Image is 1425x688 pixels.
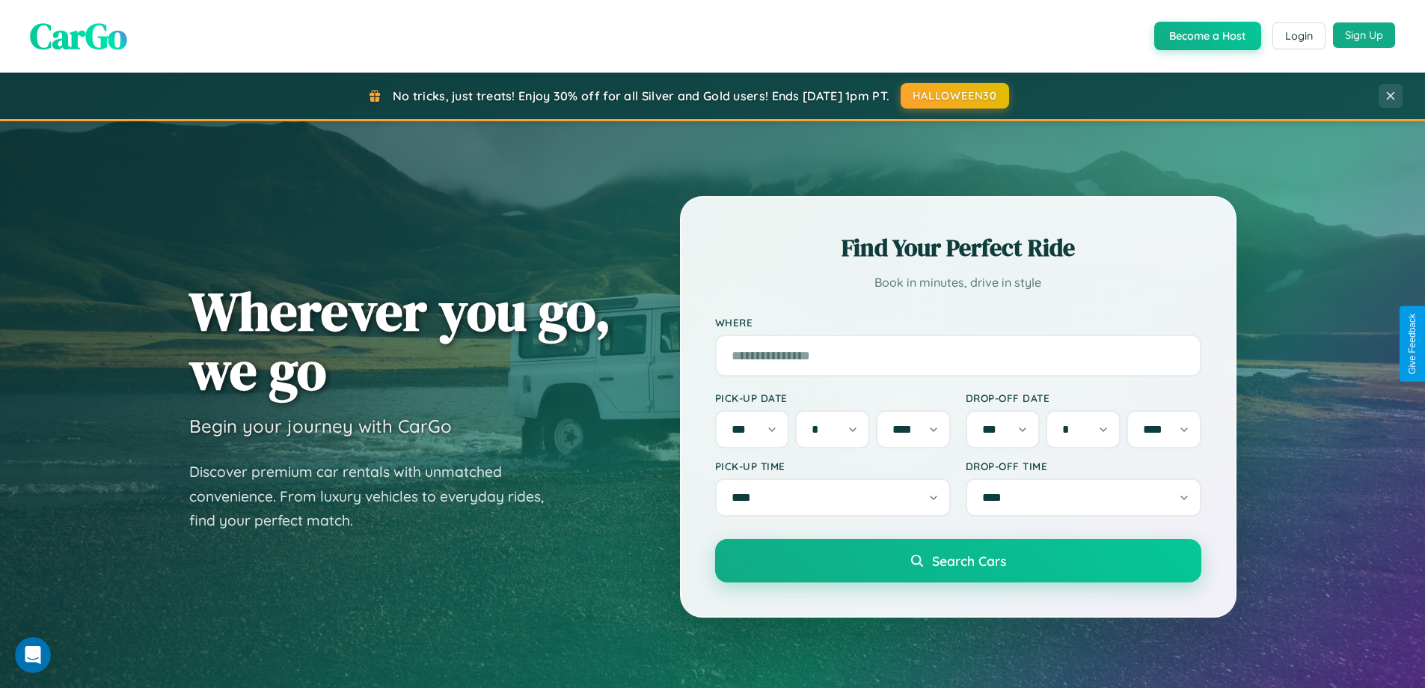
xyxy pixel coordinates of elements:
button: Search Cars [715,539,1201,582]
h1: Wherever you go, we go [189,281,611,400]
button: Sign Up [1333,22,1395,48]
span: No tricks, just treats! Enjoy 30% off for all Silver and Gold users! Ends [DATE] 1pm PT. [393,88,889,103]
button: Become a Host [1154,22,1261,50]
h2: Find Your Perfect Ride [715,231,1201,264]
p: Discover premium car rentals with unmatched convenience. From luxury vehicles to everyday rides, ... [189,460,563,533]
label: Drop-off Date [966,392,1201,404]
iframe: Intercom live chat [15,637,51,673]
span: CarGo [30,11,127,61]
button: Login [1272,22,1326,49]
div: Give Feedback [1407,314,1418,374]
span: Search Cars [932,552,1006,569]
label: Pick-up Time [715,460,951,472]
h3: Begin your journey with CarGo [189,415,452,437]
p: Book in minutes, drive in style [715,272,1201,293]
label: Where [715,316,1201,329]
button: HALLOWEEN30 [901,83,1009,109]
label: Drop-off Time [966,460,1201,472]
label: Pick-up Date [715,392,951,404]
